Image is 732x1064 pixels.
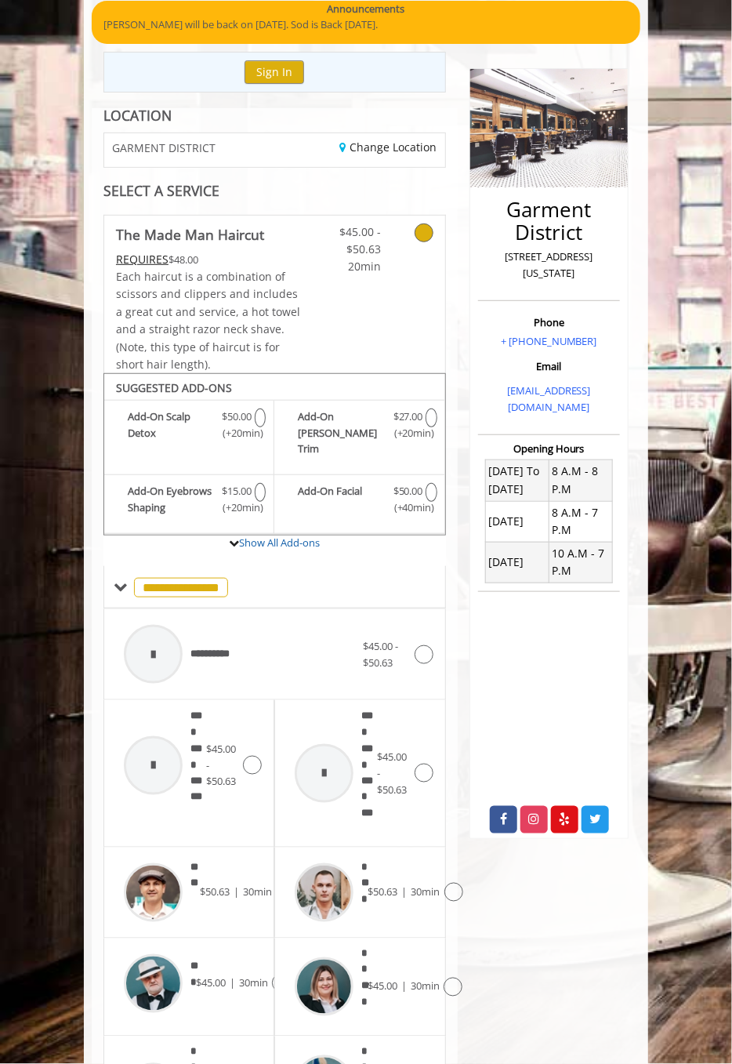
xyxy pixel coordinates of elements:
[116,223,264,245] b: The Made Man Haircut
[399,499,418,516] span: (+40min )
[411,979,440,993] span: 30min
[223,409,252,425] span: $50.00
[298,409,390,457] b: Add-On [PERSON_NAME] Trim
[112,483,266,520] label: Add-On Eyebrows Shaping
[401,979,407,993] span: |
[368,979,397,993] span: $45.00
[549,460,612,501] td: 8 A.M - 8 P.M
[116,251,303,268] div: $48.00
[402,885,408,899] span: |
[230,976,235,990] span: |
[245,60,304,83] button: Sign In
[103,183,446,198] div: SELECT A SERVICE
[549,501,612,542] td: 8 A.M - 7 P.M
[328,1,405,17] b: Announcements
[228,425,247,441] span: (+20min )
[282,483,437,520] label: Add-On Facial
[332,258,381,275] span: 20min
[243,885,272,899] span: 30min
[112,142,216,154] span: GARMENT DISTRICT
[393,409,423,425] span: $27.00
[234,885,239,899] span: |
[478,443,620,454] h3: Opening Hours
[239,536,320,550] a: Show All Add-ons
[200,885,230,899] span: $50.63
[223,483,252,499] span: $15.00
[116,380,232,395] b: SUGGESTED ADD-ONS
[128,483,220,516] b: Add-On Eyebrows Shaping
[206,742,236,789] span: $45.00 - $50.63
[340,140,437,154] a: Change Location
[112,409,266,445] label: Add-On Scalp Detox
[116,252,169,267] span: This service needs some Advance to be paid before we block your appointment
[482,317,616,328] h3: Phone
[196,976,226,990] span: $45.00
[482,198,616,243] h2: Garment District
[103,106,172,125] b: LOCATION
[103,16,629,33] p: [PERSON_NAME] will be back on [DATE]. Sod is Back [DATE].
[332,223,381,259] span: $45.00 - $50.63
[128,409,220,441] b: Add-On Scalp Detox
[239,976,268,990] span: 30min
[485,460,549,501] td: [DATE] To [DATE]
[228,499,247,516] span: (+20min )
[507,383,591,414] a: [EMAIL_ADDRESS][DOMAIN_NAME]
[485,501,549,542] td: [DATE]
[103,373,446,535] div: The Made Man Haircut Add-onS
[501,334,597,348] a: + [PHONE_NUMBER]
[399,425,418,441] span: (+20min )
[363,639,398,670] span: $45.00 - $50.63
[282,409,437,461] label: Add-On Beard Trim
[482,361,616,372] h3: Email
[116,269,300,372] span: Each haircut is a combination of scissors and clippers and includes a great cut and service, a ho...
[411,885,440,899] span: 30min
[485,542,549,583] td: [DATE]
[393,483,423,499] span: $50.00
[298,483,390,516] b: Add-On Facial
[549,542,612,583] td: 10 A.M - 7 P.M
[482,249,616,281] p: [STREET_ADDRESS][US_STATE]
[368,885,398,899] span: $50.63
[378,750,408,797] span: $45.00 - $50.63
